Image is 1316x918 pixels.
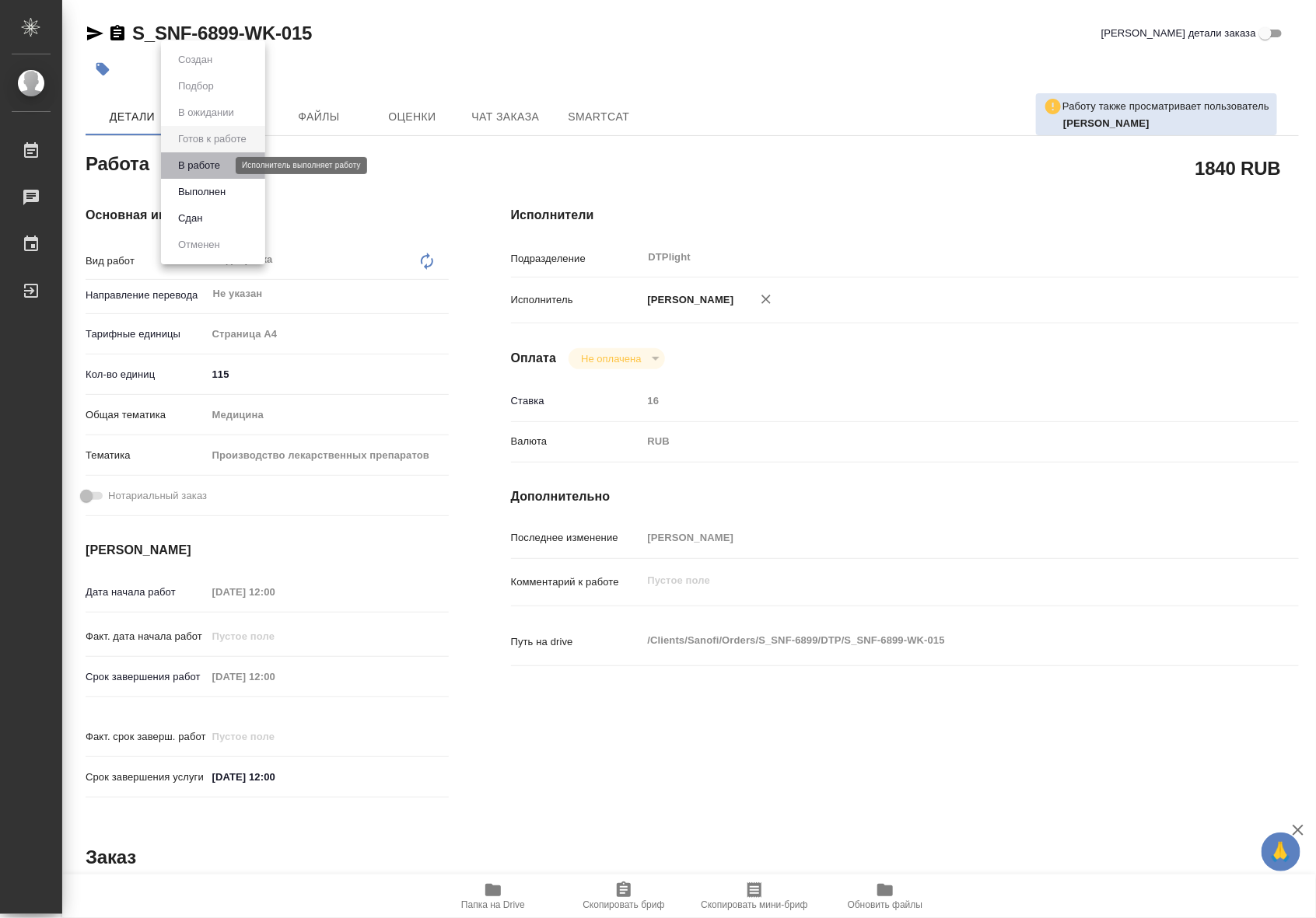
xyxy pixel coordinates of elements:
button: Готов к работе [173,131,251,148]
button: В работе [173,157,225,174]
button: Создан [173,51,217,68]
button: Сдан [173,210,207,227]
button: Отменен [173,236,225,253]
button: Подбор [173,78,219,95]
button: Выполнен [173,183,230,201]
button: В ожидании [173,104,239,121]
